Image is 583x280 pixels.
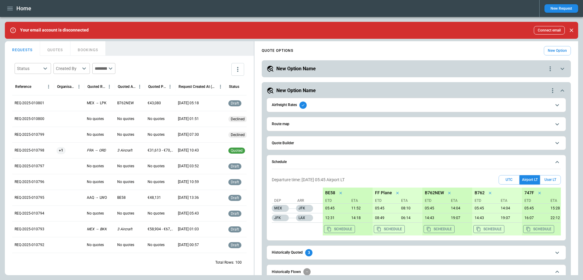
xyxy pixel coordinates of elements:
span: draft [230,196,240,200]
button: Quote Builder [272,136,561,150]
p: REQ-2025-010792 [15,242,44,248]
p: €31,613 - €70,537 [148,148,173,153]
button: Request Created At (UTC-05:00) column menu [216,83,224,91]
p: 08/08/25 05:43 [178,211,199,216]
p: 08/07/25 [548,216,572,220]
button: BOOKINGS [70,41,106,56]
p: JFK [296,205,313,212]
p: No quotes [87,132,104,137]
button: Quoted Aircraft column menu [136,83,144,91]
p: No quotes [117,211,134,216]
h6: Route map [272,122,289,126]
p: No quotes [148,242,165,248]
p: Departure time: [DATE] 05:45 Airport LT [272,177,345,182]
h6: Airfreight Rates [272,103,297,107]
div: Request Created At (UTC-05:00) [179,85,216,89]
div: quote-option-actions [547,65,554,72]
div: Status [17,65,41,72]
p: 08/13/25 10:43 [178,148,199,153]
p: BE58 [325,190,335,195]
button: New Option [544,46,571,55]
p: ETA [399,198,420,203]
p: 08/06/25 [323,216,346,220]
p: 08/06/25 [422,206,446,211]
div: Organisation [57,85,75,89]
p: 08/07/25 01:03 [178,227,199,232]
span: quoted [230,148,244,153]
p: ETD [325,198,346,203]
h1: Home [16,5,31,12]
p: No quotes [148,179,165,185]
p: 08/13/25 03:52 [178,164,199,169]
p: ETD [375,198,396,203]
p: No quotes [117,242,134,248]
p: 08/06/25 [548,206,572,211]
div: Reference [15,85,31,89]
p: MEX → LPK [87,101,107,106]
p: B762 [475,190,485,195]
p: REQ-2025-010797 [15,164,44,169]
p: 08/06/25 [472,216,496,220]
p: 08/06/25 [399,216,422,220]
p: 08/06/25 [373,216,396,220]
span: draft [230,227,240,232]
p: JFK [272,215,289,221]
button: REQUESTS [5,41,40,56]
p: 08/10/25 13:36 [178,195,199,200]
h6: Quote Builder [272,141,294,145]
p: 08/06/25 [422,216,446,220]
button: Historically Flown [272,265,561,279]
p: €48,131 [148,195,161,200]
span: draft [230,101,240,105]
span: draft [230,180,240,184]
p: 09/15/25 05:18 [178,101,199,106]
p: REQ-2025-010794 [15,211,44,216]
p: 08/06/25 [472,206,496,211]
span: draft [230,212,240,216]
h6: Historically Flown [272,270,301,274]
p: 3 Aircraft [117,148,132,153]
p: ETA [498,198,520,203]
p: ETD [524,198,546,203]
p: REQ-2025-010795 [15,195,44,200]
h6: Historically Quoted [272,251,303,255]
p: 08/18/25 01:51 [178,116,199,122]
button: Route map [272,117,561,131]
p: 08/06/25 [349,216,373,220]
div: 3 [305,249,312,256]
p: AAQ → LWO [87,195,107,200]
p: €58,904 - €67,492 [148,227,173,232]
p: No quotes [117,132,134,137]
p: No quotes [148,211,165,216]
div: YOLO [228,116,247,122]
p: ETD [425,198,446,203]
button: Copy the aircraft schedule to your clipboard [473,225,504,233]
p: LAX [296,215,313,221]
p: B762NEW [117,101,134,106]
p: REQ-2025-010800 [15,116,44,122]
p: No quotes [87,242,104,248]
p: No quotes [148,116,165,122]
p: 08/11/25 10:59 [178,179,199,185]
div: Quoted Aircraft [118,85,136,89]
h4: QUOTE OPTIONS [262,49,293,52]
p: REQ-2025-010801 [15,101,44,106]
p: MEX [272,205,289,212]
div: Quoted Price [148,85,166,89]
button: Copy the aircraft schedule to your clipboard [374,225,405,233]
button: Organisation column menu [75,83,83,91]
p: REQ-2025-010798 [15,148,44,153]
p: 08/06/25 [373,206,396,211]
p: No quotes [117,164,134,169]
p: 08/07/25 00:57 [178,242,199,248]
p: 08/06/25 [323,206,346,211]
span: +1 [56,143,66,158]
p: 08/07/25 [448,216,472,220]
div: scrollable content [323,188,561,235]
p: 08/06/25 [522,206,546,211]
p: 08/06/25 [498,206,522,211]
p: Dep [274,198,295,203]
button: UTC [499,175,520,185]
span: draft [230,243,240,247]
button: Copy the aircraft schedule to your clipboard [424,225,455,233]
